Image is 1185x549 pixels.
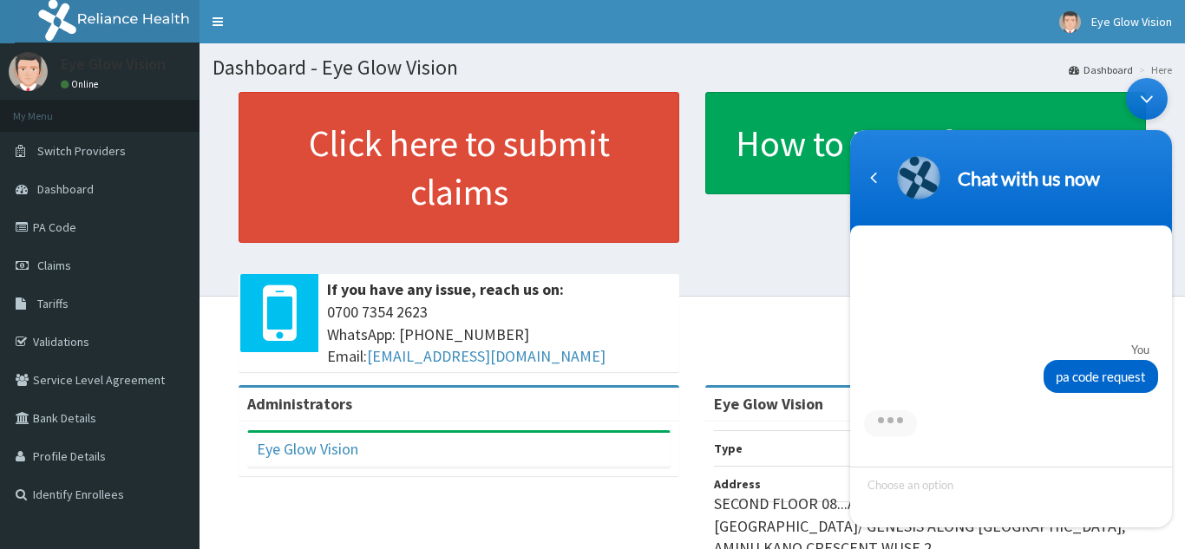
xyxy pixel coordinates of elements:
li: Here [1135,62,1172,77]
b: Administrators [247,394,352,414]
a: [EMAIL_ADDRESS][DOMAIN_NAME] [367,346,606,366]
strong: Eye Glow Vision [714,394,823,414]
iframe: SalesIQ Chatwindow [841,69,1181,536]
span: Tariffs [37,296,69,311]
img: User Image [1059,11,1081,33]
span: 0700 7354 2623 WhatsApp: [PHONE_NUMBER] Email: [327,301,671,368]
a: Dashboard [1069,62,1133,77]
h1: Dashboard - Eye Glow Vision [213,56,1172,79]
b: Address [714,476,761,492]
b: Type [714,441,743,456]
p: Eye Glow Vision [61,56,166,72]
span: Switch Providers [37,143,126,159]
a: Online [61,78,102,90]
span: Claims [37,258,71,273]
a: Click here to submit claims [239,92,679,243]
a: Eye Glow Vision [257,439,358,459]
a: How to Identify Enrollees [705,92,1146,194]
span: Eye Glow Vision [1091,14,1172,29]
b: If you have any issue, reach us on: [327,279,564,299]
span: Dashboard [37,181,94,197]
img: User Image [9,52,48,91]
